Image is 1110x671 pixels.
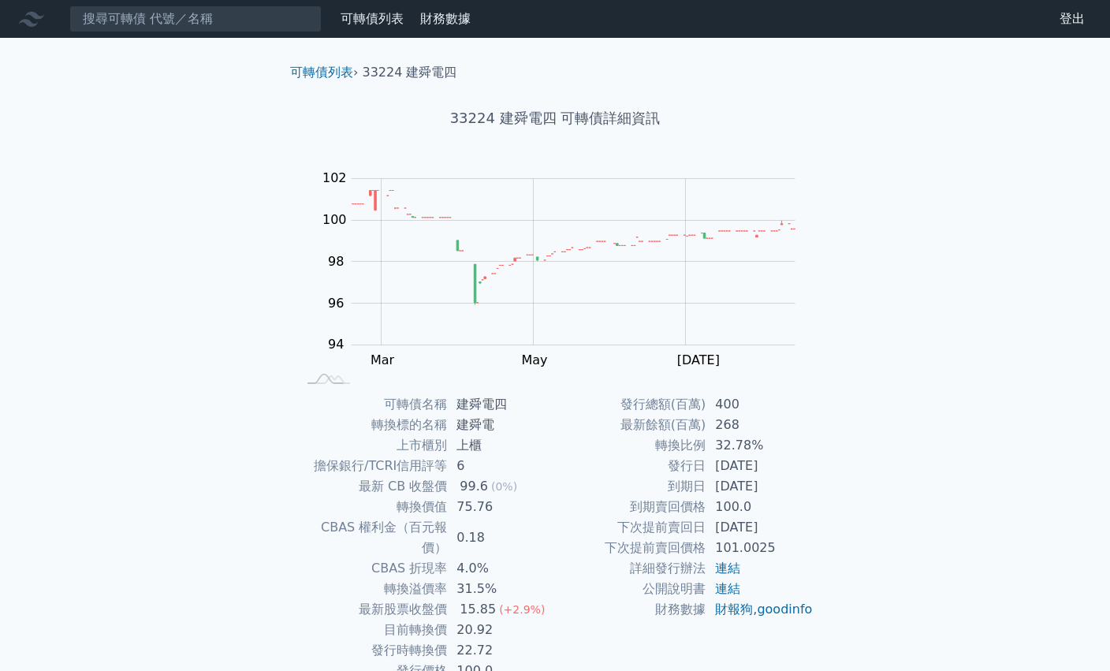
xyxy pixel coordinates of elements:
[296,579,447,599] td: 轉換溢價率
[296,435,447,456] td: 上市櫃別
[555,497,706,517] td: 到期賣回價格
[447,415,555,435] td: 建舜電
[521,352,547,367] tspan: May
[447,640,555,661] td: 22.72
[706,538,814,558] td: 101.0025
[706,456,814,476] td: [DATE]
[447,456,555,476] td: 6
[555,394,706,415] td: 發行總額(百萬)
[706,497,814,517] td: 100.0
[447,620,555,640] td: 20.92
[277,107,832,129] h1: 33224 建舜電四 可轉債詳細資訊
[420,11,471,26] a: 財務數據
[555,538,706,558] td: 下次提前賣回價格
[296,640,447,661] td: 發行時轉換價
[290,65,353,80] a: 可轉債列表
[555,435,706,456] td: 轉換比例
[322,212,347,227] tspan: 100
[1047,6,1097,32] a: 登出
[757,602,812,617] a: goodinfo
[296,517,447,558] td: CBAS 權利金（百元報價）
[296,599,447,620] td: 最新股票收盤價
[296,497,447,517] td: 轉換價值
[499,603,545,616] span: (+2.9%)
[296,476,447,497] td: 最新 CB 收盤價
[555,456,706,476] td: 發行日
[715,561,740,576] a: 連結
[715,581,740,596] a: 連結
[328,254,344,269] tspan: 98
[69,6,322,32] input: 搜尋可轉債 代號／名稱
[315,170,819,367] g: Chart
[491,480,517,493] span: (0%)
[555,476,706,497] td: 到期日
[555,558,706,579] td: 詳細發行辦法
[706,415,814,435] td: 268
[677,352,720,367] tspan: [DATE]
[328,337,344,352] tspan: 94
[447,517,555,558] td: 0.18
[447,394,555,415] td: 建舜電四
[555,579,706,599] td: 公開說明書
[328,296,344,311] tspan: 96
[296,415,447,435] td: 轉換標的名稱
[341,11,404,26] a: 可轉債列表
[555,415,706,435] td: 最新餘額(百萬)
[363,63,457,82] li: 33224 建舜電四
[447,579,555,599] td: 31.5%
[706,599,814,620] td: ,
[371,352,395,367] tspan: Mar
[322,170,347,185] tspan: 102
[447,558,555,579] td: 4.0%
[296,394,447,415] td: 可轉債名稱
[296,558,447,579] td: CBAS 折現率
[555,517,706,538] td: 下次提前賣回日
[447,497,555,517] td: 75.76
[706,476,814,497] td: [DATE]
[296,620,447,640] td: 目前轉換價
[715,602,753,617] a: 財報狗
[555,599,706,620] td: 財務數據
[706,394,814,415] td: 400
[706,435,814,456] td: 32.78%
[447,435,555,456] td: 上櫃
[706,517,814,538] td: [DATE]
[290,63,358,82] li: ›
[296,456,447,476] td: 擔保銀行/TCRI信用評等
[456,476,491,497] div: 99.6
[456,599,499,620] div: 15.85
